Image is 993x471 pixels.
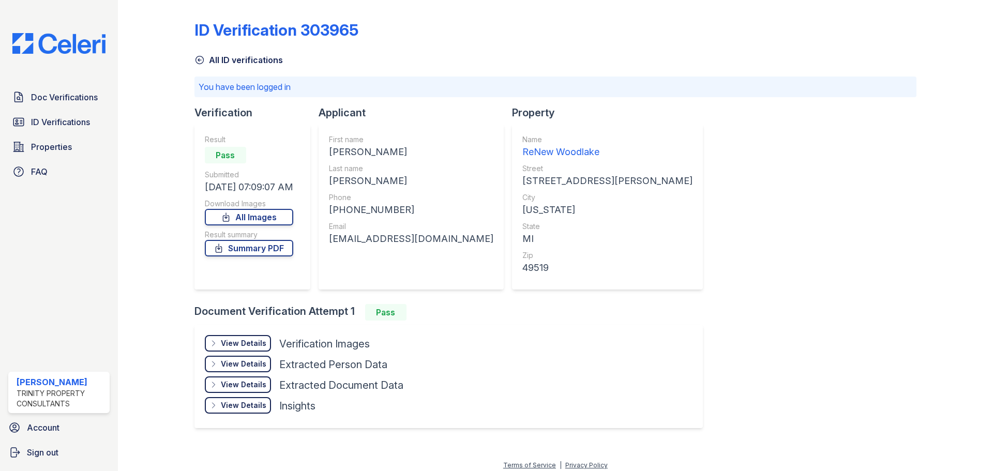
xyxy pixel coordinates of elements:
div: Verification Images [279,337,370,351]
div: View Details [221,338,266,348]
div: Phone [329,192,493,203]
div: Insights [279,399,315,413]
div: Pass [365,304,407,321]
div: Extracted Document Data [279,378,403,392]
a: All Images [205,209,293,225]
span: FAQ [31,165,48,178]
div: Extracted Person Data [279,357,387,372]
div: Last name [329,163,493,174]
div: Document Verification Attempt 1 [194,304,711,321]
div: Result summary [205,230,293,240]
div: Trinity Property Consultants [17,388,106,409]
div: Name [522,134,693,145]
a: Summary PDF [205,240,293,256]
img: CE_Logo_Blue-a8612792a0a2168367f1c8372b55b34899dd931a85d93a1a3d3e32e68fde9ad4.png [4,33,114,54]
a: All ID verifications [194,54,283,66]
div: [EMAIL_ADDRESS][DOMAIN_NAME] [329,232,493,246]
div: | [560,461,562,469]
a: ID Verifications [8,112,110,132]
div: ReNew Woodlake [522,145,693,159]
div: [STREET_ADDRESS][PERSON_NAME] [522,174,693,188]
a: Name ReNew Woodlake [522,134,693,159]
div: [DATE] 07:09:07 AM [205,180,293,194]
div: [PHONE_NUMBER] [329,203,493,217]
div: Applicant [319,105,512,120]
div: Property [512,105,711,120]
p: You have been logged in [199,81,912,93]
div: City [522,192,693,203]
a: FAQ [8,161,110,182]
div: First name [329,134,493,145]
span: Properties [31,141,72,153]
div: Submitted [205,170,293,180]
span: Doc Verifications [31,91,98,103]
div: Pass [205,147,246,163]
div: 49519 [522,261,693,275]
div: [PERSON_NAME] [17,376,106,388]
div: [US_STATE] [522,203,693,217]
div: [PERSON_NAME] [329,174,493,188]
div: Email [329,221,493,232]
a: Privacy Policy [565,461,608,469]
div: Verification [194,105,319,120]
span: ID Verifications [31,116,90,128]
a: Terms of Service [503,461,556,469]
div: MI [522,232,693,246]
a: Doc Verifications [8,87,110,108]
a: Properties [8,136,110,157]
div: Street [522,163,693,174]
div: [PERSON_NAME] [329,145,493,159]
span: Sign out [27,446,58,459]
span: Account [27,421,59,434]
div: View Details [221,359,266,369]
div: Zip [522,250,693,261]
div: ID Verification 303965 [194,21,358,39]
a: Sign out [4,442,114,463]
div: View Details [221,379,266,390]
a: Account [4,417,114,438]
div: Result [205,134,293,145]
div: Download Images [205,199,293,209]
div: View Details [221,400,266,411]
div: State [522,221,693,232]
